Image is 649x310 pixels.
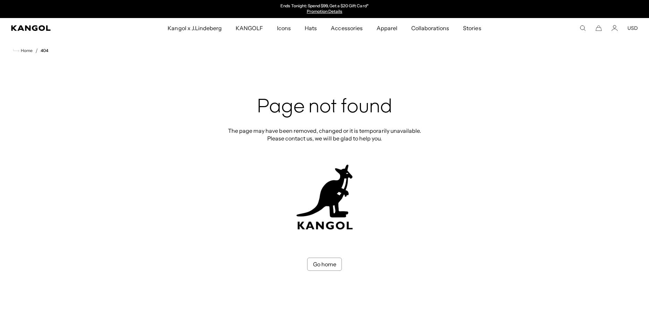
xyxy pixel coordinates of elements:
a: KANGOLF [229,18,270,38]
span: Accessories [331,18,362,38]
a: Stories [456,18,488,38]
button: USD [627,25,638,31]
p: The page may have been removed, changed or it is temporarily unavailable. Please contact us, we w... [226,127,423,142]
span: KANGOLF [236,18,263,38]
div: 1 of 2 [253,3,396,15]
a: 404 [41,48,48,53]
a: Collaborations [404,18,456,38]
span: Icons [277,18,291,38]
span: Hats [305,18,317,38]
a: Account [612,25,618,31]
img: kangol-404-logo.jpg [295,164,354,230]
a: Icons [270,18,298,38]
span: Apparel [377,18,397,38]
a: Kangol x J.Lindeberg [161,18,229,38]
li: / [33,46,38,55]
span: Stories [463,18,481,38]
a: Go home [307,258,342,271]
span: Collaborations [411,18,449,38]
span: Home [19,48,33,53]
slideshow-component: Announcement bar [253,3,396,15]
p: Ends Tonight: Spend $99, Get a $20 Gift Card* [280,3,368,9]
a: Accessories [324,18,369,38]
a: Apparel [370,18,404,38]
span: Kangol x J.Lindeberg [168,18,222,38]
a: Hats [298,18,324,38]
a: Home [13,48,33,54]
h2: Page not found [226,96,423,119]
div: Announcement [253,3,396,15]
summary: Search here [580,25,586,31]
a: Kangol [11,25,111,31]
a: Promotion Details [307,9,342,14]
button: Cart [596,25,602,31]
